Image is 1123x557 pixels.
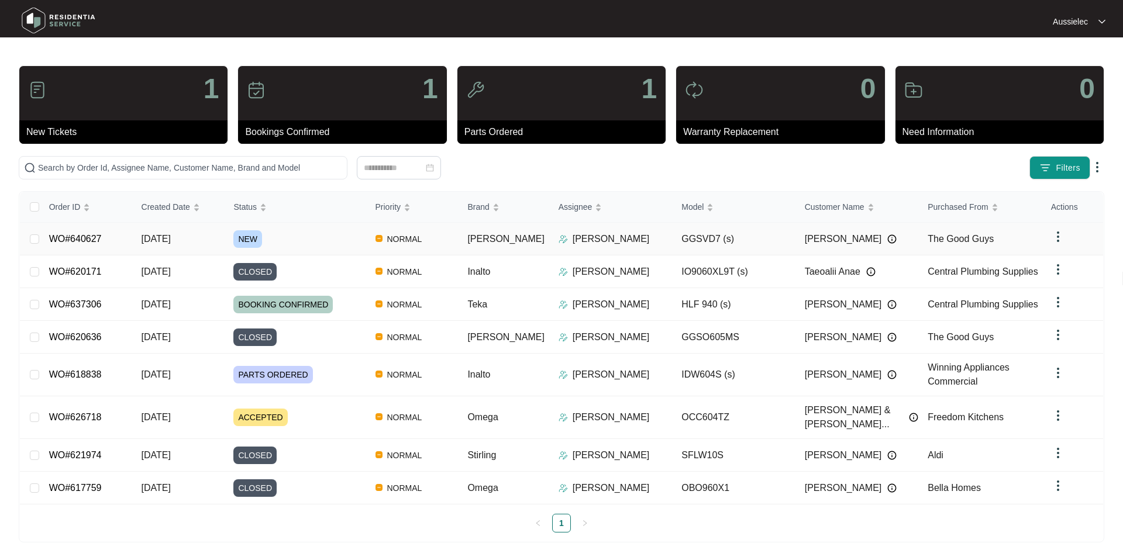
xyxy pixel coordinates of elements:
img: Info icon [909,413,918,422]
img: icon [685,81,704,99]
th: Model [672,192,795,223]
img: residentia service logo [18,3,99,38]
td: OBO960X1 [672,472,795,504]
span: Inalto [467,369,490,379]
span: Omega [467,483,498,493]
p: Bookings Confirmed [245,125,446,139]
img: Info icon [887,333,897,342]
th: Order ID [40,192,132,223]
span: Aldi [928,450,943,460]
span: Priority [376,200,401,213]
img: icon [466,81,485,99]
img: Assigner Icon [559,451,568,460]
p: [PERSON_NAME] [573,265,650,279]
img: Info icon [887,483,897,493]
span: Taeoalii Anae [805,265,860,279]
span: CLOSED [233,447,277,464]
p: Warranty Replacement [683,125,884,139]
span: [PERSON_NAME] & [PERSON_NAME]... [805,403,904,431]
li: Previous Page [529,514,547,532]
th: Purchased From [918,192,1042,223]
span: Order ID [49,200,81,213]
td: IO9060XL9T (s) [672,255,795,288]
a: WO#626718 [49,412,102,422]
td: HLF 940 (s) [672,288,795,321]
img: dropdown arrow [1051,479,1065,493]
p: [PERSON_NAME] [573,330,650,344]
span: NORMAL [383,330,427,344]
span: Created Date [142,200,190,213]
td: GGSVD7 (s) [672,223,795,255]
p: 1 [204,75,219,103]
span: left [535,520,542,527]
img: Vercel Logo [376,333,383,340]
span: [DATE] [142,412,171,422]
span: Central Plumbing Supplies [928,267,1038,276]
img: dropdown arrow [1098,19,1105,25]
span: Freedom Kitchens [928,412,1004,422]
span: [PERSON_NAME] [467,234,545,244]
span: ACCEPTED [233,409,287,426]
td: IDW604S (s) [672,354,795,396]
img: dropdown arrow [1051,230,1065,244]
img: icon [904,81,923,99]
p: 0 [1079,75,1095,103]
img: Assigner Icon [559,413,568,422]
span: The Good Guys [928,332,994,342]
p: [PERSON_NAME] [573,232,650,246]
a: WO#620171 [49,267,102,276]
img: Info icon [887,234,897,244]
th: Status [224,192,366,223]
span: [DATE] [142,369,171,379]
img: Assigner Icon [559,300,568,309]
img: Assigner Icon [559,333,568,342]
span: CLOSED [233,263,277,281]
span: Model [681,200,704,213]
span: Assignee [559,200,592,213]
img: dropdown arrow [1051,295,1065,309]
td: OCC604TZ [672,396,795,439]
span: NORMAL [383,481,427,495]
li: Next Page [576,514,594,532]
img: dropdown arrow [1090,160,1104,174]
img: Vercel Logo [376,484,383,491]
span: [PERSON_NAME] [805,448,882,462]
p: Aussielec [1053,16,1088,27]
p: 1 [641,75,657,103]
span: Purchased From [928,200,988,213]
span: Inalto [467,267,490,276]
span: Winning Appliances Commercial [928,362,1010,386]
img: Assigner Icon [559,267,568,276]
span: Status [233,200,257,213]
span: [PERSON_NAME] [805,297,882,312]
li: 1 [552,514,571,532]
img: dropdown arrow [1051,366,1065,380]
a: 1 [553,514,570,532]
img: filter icon [1039,162,1051,174]
img: Info icon [887,300,897,309]
p: [PERSON_NAME] [573,410,650,424]
span: [DATE] [142,332,171,342]
img: Vercel Logo [376,371,383,378]
p: [PERSON_NAME] [573,448,650,462]
span: Central Plumbing Supplies [928,299,1038,309]
p: [PERSON_NAME] [573,297,650,312]
span: [PERSON_NAME] [805,330,882,344]
img: Info icon [887,370,897,379]
span: NEW [233,230,262,248]
span: NORMAL [383,448,427,462]
span: [PERSON_NAME] [805,232,882,246]
img: Vercel Logo [376,235,383,242]
img: dropdown arrow [1051,262,1065,276]
span: PARTS ORDERED [233,366,312,383]
button: left [529,514,547,532]
span: NORMAL [383,297,427,312]
span: NORMAL [383,368,427,382]
span: [DATE] [142,234,171,244]
p: Need Information [902,125,1104,139]
button: right [576,514,594,532]
span: Stirling [467,450,496,460]
a: WO#621974 [49,450,102,460]
img: icon [247,81,266,99]
p: [PERSON_NAME] [573,481,650,495]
